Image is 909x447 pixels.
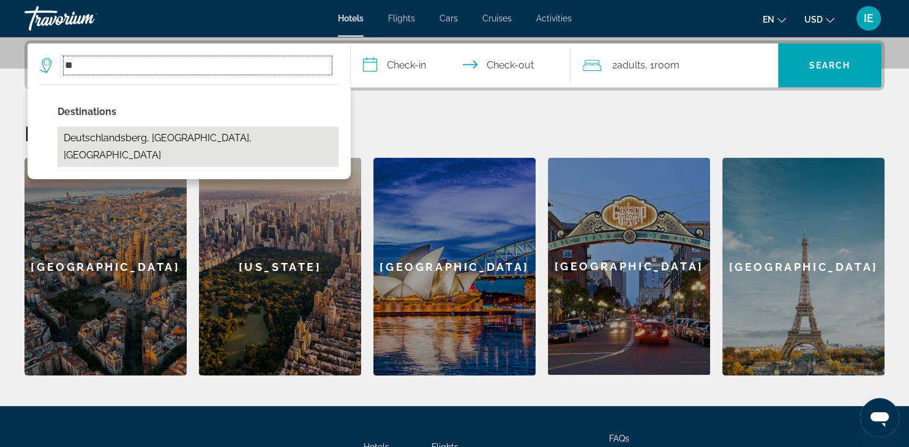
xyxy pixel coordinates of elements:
[24,121,885,146] h2: Featured Destinations
[199,158,361,375] a: New York[US_STATE]
[722,158,885,375] a: Paris[GEOGRAPHIC_DATA]
[536,13,572,23] a: Activities
[617,59,645,71] span: Adults
[570,43,778,87] button: Travelers: 2 adults, 0 children
[548,158,710,375] a: San Diego[GEOGRAPHIC_DATA]
[24,158,187,375] div: [GEOGRAPHIC_DATA]
[612,57,645,74] span: 2
[373,158,536,375] a: Sydney[GEOGRAPHIC_DATA]
[722,158,885,375] div: [GEOGRAPHIC_DATA]
[58,103,339,120] p: City options
[763,15,774,24] span: en
[338,13,364,23] a: Hotels
[64,56,332,75] input: Search hotel destination
[864,12,873,24] span: IE
[645,57,679,74] span: , 1
[24,158,187,375] a: Barcelona[GEOGRAPHIC_DATA]
[28,84,351,179] div: Destination search results
[24,2,147,34] a: Travorium
[804,10,834,28] button: Change currency
[548,158,710,375] div: [GEOGRAPHIC_DATA]
[853,6,885,31] button: User Menu
[440,13,458,23] a: Cars
[199,158,361,375] div: [US_STATE]
[609,434,629,443] a: FAQs
[388,13,415,23] a: Flights
[351,43,570,87] button: Select check in and out date
[28,43,881,87] div: Search widget
[809,61,851,70] span: Search
[778,43,881,87] button: Search
[482,13,512,23] a: Cruises
[373,158,536,375] div: [GEOGRAPHIC_DATA]
[804,15,823,24] span: USD
[860,398,899,437] iframe: Schaltfläche zum Öffnen des Messaging-Fensters
[654,59,679,71] span: Room
[58,127,339,167] button: Select city: Deutschlandsberg, West Styria, Austria
[763,10,786,28] button: Change language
